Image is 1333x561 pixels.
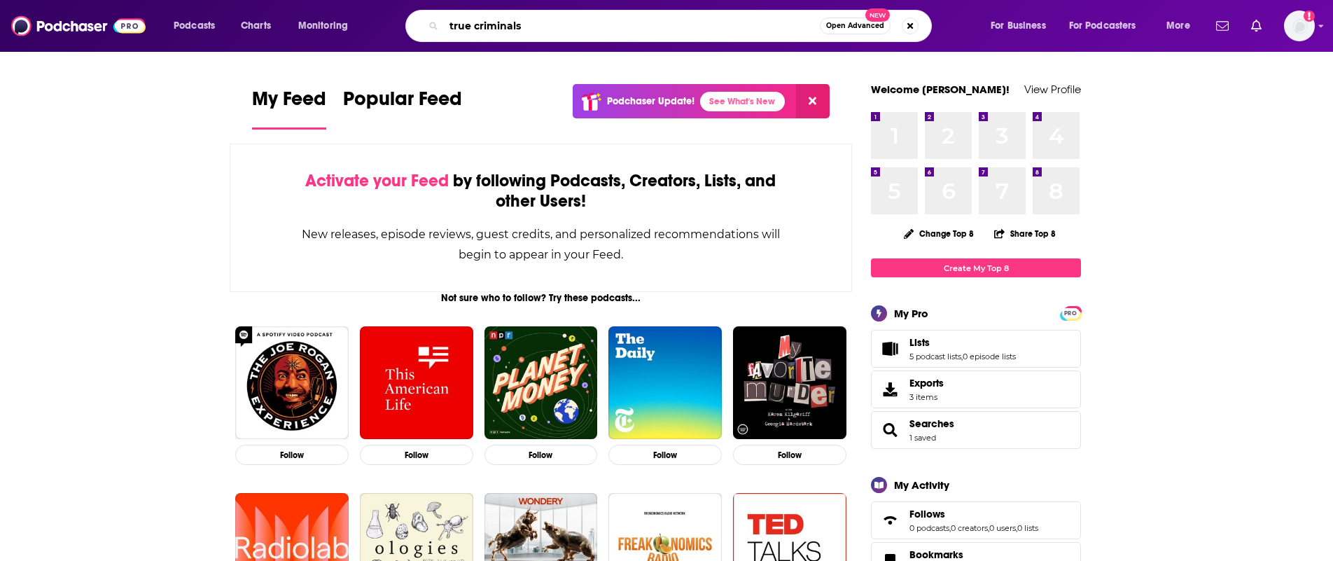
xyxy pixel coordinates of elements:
a: Welcome [PERSON_NAME]! [871,83,1010,96]
span: , [1016,523,1017,533]
svg: Add a profile image [1304,11,1315,22]
a: Exports [871,370,1081,408]
div: Search podcasts, credits, & more... [419,10,945,42]
a: Show notifications dropdown [1210,14,1234,38]
a: 0 episode lists [963,352,1016,361]
p: Podchaser Update! [607,95,695,107]
button: Follow [608,445,722,465]
span: , [949,523,951,533]
img: My Favorite Murder with Karen Kilgariff and Georgia Hardstark [733,326,846,440]
span: Charts [241,16,271,36]
a: Charts [232,15,279,37]
span: For Business [991,16,1046,36]
span: Lists [871,330,1081,368]
span: Lists [909,336,930,349]
a: Searches [876,420,904,440]
button: Open AdvancedNew [820,18,891,34]
a: 0 creators [951,523,988,533]
a: Bookmarks [909,548,991,561]
span: More [1166,16,1190,36]
img: The Daily [608,326,722,440]
input: Search podcasts, credits, & more... [444,15,820,37]
div: Not sure who to follow? Try these podcasts... [230,292,852,304]
a: Popular Feed [343,87,462,130]
a: Follows [909,508,1038,520]
a: Lists [909,336,1016,349]
span: Exports [876,380,904,399]
a: 0 users [989,523,1016,533]
span: , [988,523,989,533]
button: open menu [1157,15,1208,37]
span: PRO [1062,308,1079,319]
a: My Feed [252,87,326,130]
span: Exports [909,377,944,389]
span: My Feed [252,87,326,119]
button: Follow [360,445,473,465]
a: 5 podcast lists [909,352,961,361]
button: Share Top 8 [993,220,1056,247]
a: Follows [876,511,904,530]
img: User Profile [1284,11,1315,41]
span: Logged in as juliahaav [1284,11,1315,41]
span: New [865,8,891,22]
button: open menu [164,15,233,37]
a: PRO [1062,307,1079,318]
button: Follow [484,445,598,465]
a: 1 saved [909,433,936,443]
div: My Pro [894,307,928,320]
div: My Activity [894,478,949,492]
button: Follow [733,445,846,465]
span: Bookmarks [909,548,963,561]
a: Create My Top 8 [871,258,1081,277]
a: Lists [876,339,904,359]
img: Podchaser - Follow, Share and Rate Podcasts [11,13,146,39]
span: 3 items [909,392,944,402]
a: 0 podcasts [909,523,949,533]
span: For Podcasters [1069,16,1136,36]
button: open menu [288,15,366,37]
span: Open Advanced [826,22,884,29]
span: , [961,352,963,361]
a: Searches [909,417,954,430]
a: See What's New [700,92,785,111]
img: Planet Money [484,326,598,440]
span: Follows [909,508,945,520]
a: Show notifications dropdown [1245,14,1267,38]
button: open menu [1060,15,1157,37]
a: 0 lists [1017,523,1038,533]
span: Monitoring [298,16,348,36]
img: This American Life [360,326,473,440]
span: Searches [871,411,1081,449]
span: Popular Feed [343,87,462,119]
span: Follows [871,501,1081,539]
span: Activate your Feed [305,170,449,191]
button: Show profile menu [1284,11,1315,41]
div: New releases, episode reviews, guest credits, and personalized recommendations will begin to appe... [300,224,781,265]
img: The Joe Rogan Experience [235,326,349,440]
a: View Profile [1024,83,1081,96]
span: Podcasts [174,16,215,36]
button: Follow [235,445,349,465]
div: by following Podcasts, Creators, Lists, and other Users! [300,171,781,212]
button: Change Top 8 [895,225,982,242]
button: open menu [981,15,1063,37]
